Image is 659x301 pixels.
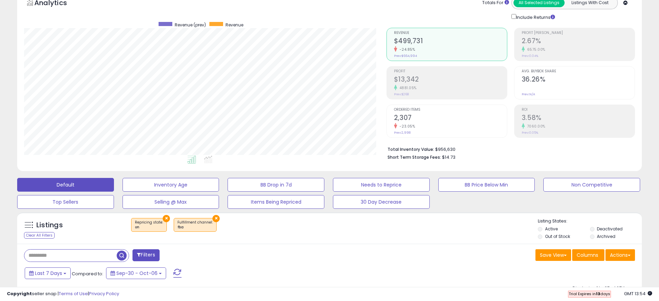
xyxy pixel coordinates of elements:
a: Privacy Policy [89,290,119,297]
div: on [135,225,163,230]
button: 30 Day Decrease [333,195,430,209]
button: BB Price Below Min [438,178,535,192]
small: -24.85% [397,47,415,52]
button: Last 7 Days [25,267,71,279]
span: Last 7 Days [35,270,62,277]
span: Revenue [394,31,507,35]
h2: $499,731 [394,37,507,46]
span: Columns [577,252,598,258]
div: seller snap | | [7,291,119,297]
span: Repricing state : [135,220,163,230]
button: Sep-30 - Oct-06 [106,267,166,279]
small: 6575.00% [525,47,545,52]
span: $14.73 [442,154,455,160]
button: × [163,215,170,222]
b: Total Inventory Value: [388,146,434,152]
label: Out of Stock [545,233,570,239]
span: Compared to: [72,270,103,277]
button: Filters [132,249,159,261]
span: Profit [PERSON_NAME] [522,31,635,35]
strong: Copyright [7,290,32,297]
span: 2025-10-14 13:54 GMT [624,290,652,297]
h2: 2.67% [522,37,635,46]
div: Include Returns [506,13,563,21]
span: Revenue (prev) [175,22,206,28]
button: Default [17,178,114,192]
small: 7060.00% [525,124,545,129]
small: Prev: 0.04% [522,54,538,58]
small: Prev: $664,994 [394,54,417,58]
span: Ordered Items [394,108,507,112]
h2: 36.26% [522,75,635,85]
span: ROI [522,108,635,112]
button: × [212,215,220,222]
label: Deactivated [597,226,623,232]
h2: $13,342 [394,75,507,85]
button: Non Competitive [543,178,640,192]
button: Save View [535,249,571,261]
button: Columns [572,249,604,261]
span: Fulfillment channel : [177,220,213,230]
span: Trial Expires in days [569,291,610,297]
span: Avg. Buybox Share [522,70,635,73]
small: Prev: $268 [394,92,409,96]
h2: 2,307 [394,114,507,123]
p: Listing States: [538,218,641,225]
li: $956,630 [388,145,630,153]
h2: 3.58% [522,114,635,123]
a: Terms of Use [59,290,88,297]
small: Prev: 2,998 [394,131,411,135]
label: Archived [597,233,615,239]
label: Active [545,226,558,232]
button: BB Drop in 7d [228,178,324,192]
small: Prev: N/A [522,92,535,96]
small: 4881.05% [397,85,417,91]
small: Prev: 0.05% [522,131,538,135]
button: Selling @ Max [123,195,219,209]
button: Inventory Age [123,178,219,192]
h5: Listings [36,220,63,230]
button: Actions [605,249,635,261]
div: Displaying 1 to 25 of 67 items [573,285,635,292]
b: Short Term Storage Fees: [388,154,441,160]
button: Items Being Repriced [228,195,324,209]
small: -23.05% [397,124,415,129]
button: Top Sellers [17,195,114,209]
button: Needs to Reprice [333,178,430,192]
b: 13 [596,291,600,297]
span: Revenue [226,22,243,28]
span: Profit [394,70,507,73]
div: Clear All Filters [24,232,55,239]
div: fba [177,225,213,230]
span: Sep-30 - Oct-06 [116,270,158,277]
